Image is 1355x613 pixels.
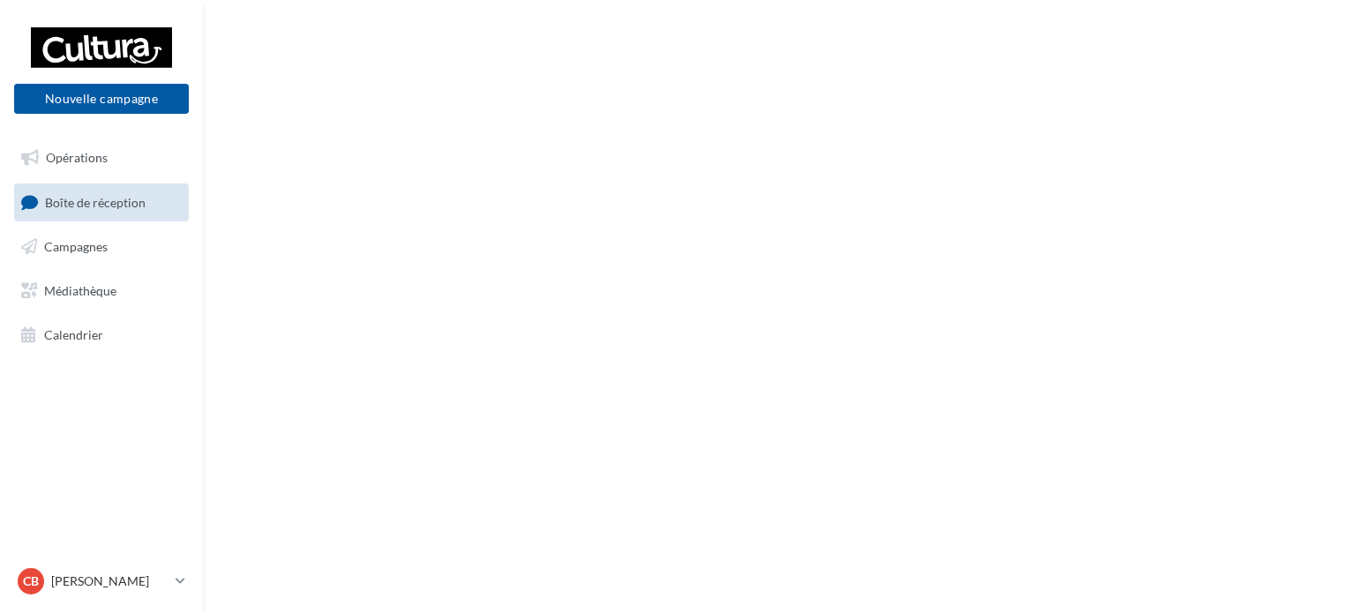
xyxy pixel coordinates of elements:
[44,326,103,341] span: Calendrier
[11,228,192,265] a: Campagnes
[11,273,192,310] a: Médiathèque
[23,572,39,590] span: CB
[11,139,192,176] a: Opérations
[11,317,192,354] a: Calendrier
[14,84,189,114] button: Nouvelle campagne
[14,564,189,598] a: CB [PERSON_NAME]
[45,194,146,209] span: Boîte de réception
[44,283,116,298] span: Médiathèque
[46,150,108,165] span: Opérations
[44,239,108,254] span: Campagnes
[11,183,192,221] a: Boîte de réception
[51,572,168,590] p: [PERSON_NAME]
